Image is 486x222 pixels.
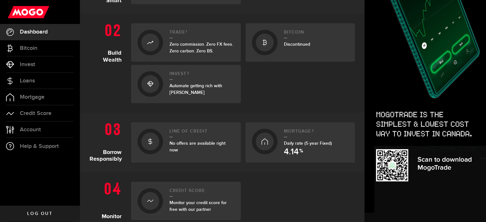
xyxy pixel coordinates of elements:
sup: 3 [312,129,314,133]
span: % [299,149,303,156]
span: No offers are available right now [169,141,225,153]
a: Invest2Automate getting rich with [PERSON_NAME] [131,65,241,103]
span: Zero commission. Zero FX fees. Zero carbon. Zero BS. [169,42,233,54]
sup: 1 [186,30,187,34]
a: Trade1Zero commission. Zero FX fees. Zero carbon. Zero BS. [131,23,241,62]
span: 4.14 [284,148,299,156]
span: Invest [20,62,35,67]
a: Mortgage3Daily rate (5 year Fixed) 4.14 % [246,122,355,163]
h1: Monitor [90,179,126,220]
h2: Bitcoin [284,30,349,38]
a: BitcoinDiscontinued [246,23,355,62]
h2: Invest [169,71,234,80]
span: Log out [27,211,52,216]
h2: Credit Score [169,188,234,197]
sup: 2 [187,71,189,75]
a: Credit ScoreMonitor your credit score for free with our partner [131,182,241,220]
h2: Trade [169,30,234,38]
h2: Mortgage [284,129,349,137]
span: Mortgage [20,94,44,100]
h2: Line of credit [169,129,234,137]
h1: Borrow Responsibly [90,119,126,163]
span: Dashboard [20,29,48,35]
h1: Build Wealth [90,20,126,103]
span: Help & Support [20,143,59,149]
span: Bitcoin [20,45,37,51]
span: Automate getting rich with [PERSON_NAME] [169,83,222,95]
span: Monitor your credit score for free with our partner [169,200,227,212]
span: Loans [20,78,35,84]
span: Credit Score [20,111,51,116]
span: Daily rate (5 year Fixed) [284,141,332,146]
span: Account [20,127,41,133]
span: Discontinued [284,42,310,47]
a: Line of creditNo offers are available right now [131,122,241,163]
